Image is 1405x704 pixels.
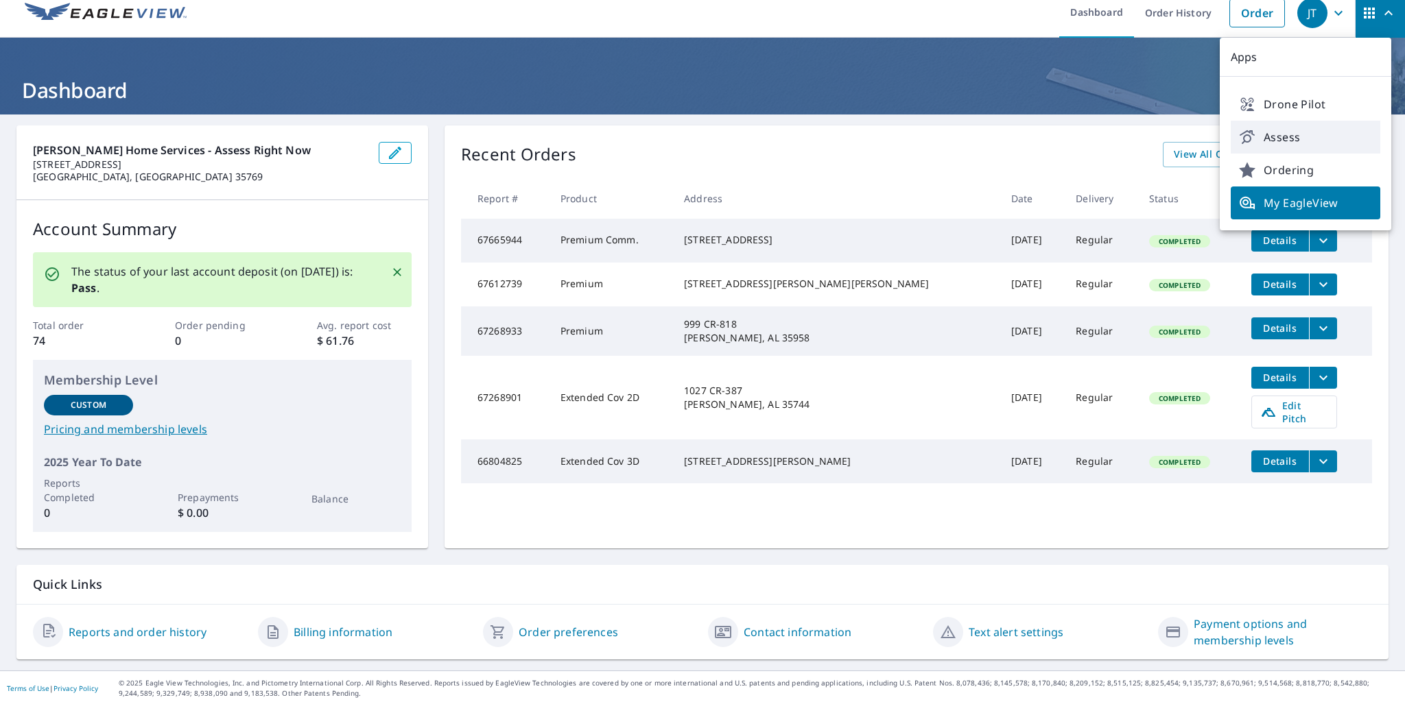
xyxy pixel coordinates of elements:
img: EV Logo [25,3,187,23]
p: 0 [175,332,270,349]
td: Regular [1065,263,1138,306]
td: Premium [550,306,673,356]
p: 2025 Year To Date [44,454,401,470]
div: 999 CR-818 [PERSON_NAME], AL 35958 [684,317,989,345]
td: Premium Comm. [550,219,673,263]
p: $ 61.76 [317,332,412,349]
span: Details [1260,278,1301,291]
span: Assess [1239,129,1372,145]
a: Assess [1231,121,1380,154]
a: Contact information [744,624,851,640]
td: 67612739 [461,263,550,306]
div: [STREET_ADDRESS][PERSON_NAME] [684,454,989,468]
a: Privacy Policy [54,683,98,693]
span: View All Orders [1174,146,1249,163]
span: Details [1260,371,1301,384]
span: Completed [1150,457,1209,467]
td: [DATE] [1000,263,1065,306]
button: detailsBtn-67268933 [1251,317,1309,339]
p: Recent Orders [461,142,576,167]
span: Details [1260,321,1301,335]
p: [STREET_ADDRESS] [33,158,368,171]
td: Regular [1065,356,1138,439]
span: My EagleView [1239,195,1372,211]
button: filesDropdownBtn-67665944 [1309,230,1337,252]
td: 67268901 [461,356,550,439]
td: 67268933 [461,306,550,356]
p: Custom [71,399,106,411]
button: Close [388,263,406,281]
th: Status [1138,178,1240,219]
a: Reports and order history [69,624,206,640]
span: Completed [1150,236,1209,246]
b: Pass [71,280,97,295]
td: [DATE] [1000,306,1065,356]
p: The status of your last account deposit (on [DATE]) is: . [71,263,375,296]
a: Edit Pitch [1251,396,1337,428]
p: Reports Completed [44,476,133,505]
td: Regular [1065,306,1138,356]
div: [STREET_ADDRESS][PERSON_NAME][PERSON_NAME] [684,277,989,291]
p: 0 [44,505,133,521]
td: [DATE] [1000,439,1065,483]
button: detailsBtn-67612739 [1251,274,1309,295]
span: Ordering [1239,162,1372,178]
td: 66804825 [461,439,550,483]
span: Edit Pitch [1260,399,1328,425]
a: Billing information [294,624,392,640]
td: [DATE] [1000,219,1065,263]
a: Payment options and membership levels [1194,616,1372,648]
div: 1027 CR-387 [PERSON_NAME], AL 35744 [684,384,989,411]
h1: Dashboard [16,76,1389,104]
a: Drone Pilot [1231,88,1380,121]
a: Ordering [1231,154,1380,186]
a: Terms of Use [7,683,49,693]
span: Details [1260,454,1301,468]
button: detailsBtn-67665944 [1251,230,1309,252]
a: My EagleView [1231,186,1380,219]
p: Order pending [175,318,270,332]
span: Completed [1150,393,1209,403]
p: | [7,684,98,692]
button: filesDropdownBtn-67268933 [1309,317,1337,339]
button: filesDropdownBtn-66804825 [1309,450,1337,472]
td: Regular [1065,439,1138,483]
p: Apps [1220,38,1391,77]
p: Membership Level [44,371,401,389]
p: Prepayments [178,490,267,505]
th: Product [550,178,673,219]
p: © 2025 Eagle View Technologies, Inc. and Pictometry International Corp. All Rights Reserved. Repo... [119,678,1398,699]
p: Balance [311,491,401,506]
a: Order preferences [519,624,618,640]
td: Extended Cov 3D [550,439,673,483]
span: Completed [1150,280,1209,290]
th: Date [1000,178,1065,219]
p: [PERSON_NAME] Home Services - Assess Right Now [33,142,368,158]
p: Account Summary [33,217,412,241]
td: 67665944 [461,219,550,263]
button: detailsBtn-66804825 [1251,450,1309,472]
p: Avg. report cost [317,318,412,332]
p: [GEOGRAPHIC_DATA], [GEOGRAPHIC_DATA] 35769 [33,171,368,183]
td: Regular [1065,219,1138,263]
th: Report # [461,178,550,219]
td: [DATE] [1000,356,1065,439]
p: Total order [33,318,128,332]
td: Extended Cov 2D [550,356,673,439]
span: Details [1260,234,1301,247]
a: Text alert settings [969,624,1063,640]
button: filesDropdownBtn-67612739 [1309,274,1337,295]
span: Completed [1150,327,1209,337]
th: Address [673,178,1000,219]
th: Delivery [1065,178,1138,219]
p: $ 0.00 [178,505,267,521]
td: Premium [550,263,673,306]
p: Quick Links [33,576,1372,593]
div: [STREET_ADDRESS] [684,233,989,247]
a: View All Orders [1163,142,1260,167]
span: Drone Pilot [1239,96,1372,112]
p: 74 [33,332,128,349]
button: detailsBtn-67268901 [1251,367,1309,389]
button: filesDropdownBtn-67268901 [1309,367,1337,389]
a: Pricing and membership levels [44,421,401,437]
